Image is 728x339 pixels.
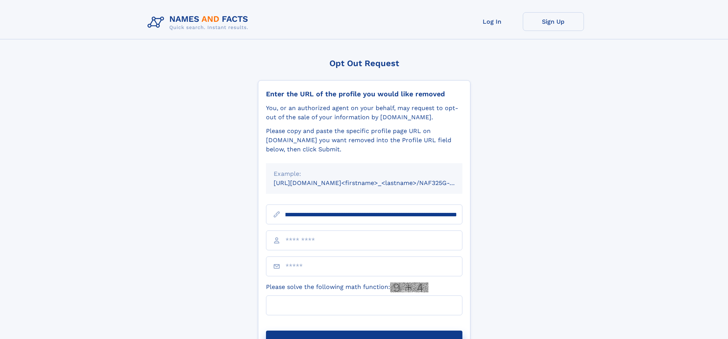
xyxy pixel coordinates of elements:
[266,90,462,98] div: Enter the URL of the profile you would like removed
[523,12,584,31] a: Sign Up
[274,169,455,178] div: Example:
[266,127,462,154] div: Please copy and paste the specific profile page URL on [DOMAIN_NAME] you want removed into the Pr...
[274,179,477,187] small: [URL][DOMAIN_NAME]<firstname>_<lastname>/NAF325G-xxxxxxxx
[258,58,470,68] div: Opt Out Request
[462,12,523,31] a: Log In
[266,282,428,292] label: Please solve the following math function:
[144,12,255,33] img: Logo Names and Facts
[266,104,462,122] div: You, or an authorized agent on your behalf, may request to opt-out of the sale of your informatio...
